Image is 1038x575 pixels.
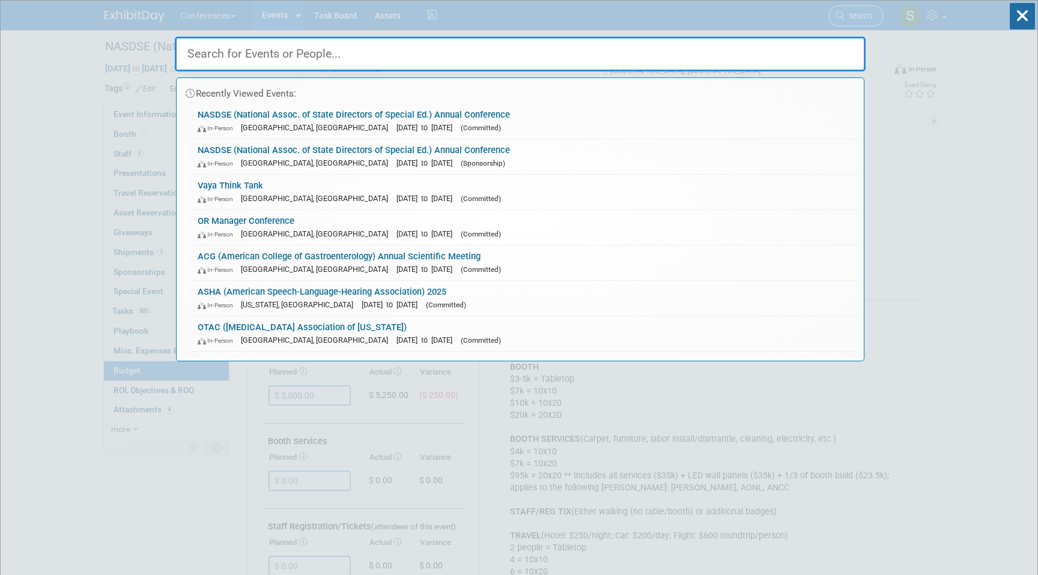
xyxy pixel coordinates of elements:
[183,78,858,104] div: Recently Viewed Events:
[175,37,866,71] input: Search for Events or People...
[241,158,394,167] span: [GEOGRAPHIC_DATA], [GEOGRAPHIC_DATA]
[396,194,458,203] span: [DATE] to [DATE]
[396,336,458,345] span: [DATE] to [DATE]
[192,316,858,351] a: OTAC ([MEDICAL_DATA] Association of [US_STATE]) In-Person [GEOGRAPHIC_DATA], [GEOGRAPHIC_DATA] [D...
[192,210,858,245] a: OR Manager Conference In-Person [GEOGRAPHIC_DATA], [GEOGRAPHIC_DATA] [DATE] to [DATE] (Committed)
[396,229,458,238] span: [DATE] to [DATE]
[198,124,238,132] span: In-Person
[241,336,394,345] span: [GEOGRAPHIC_DATA], [GEOGRAPHIC_DATA]
[396,158,458,167] span: [DATE] to [DATE]
[241,265,394,274] span: [GEOGRAPHIC_DATA], [GEOGRAPHIC_DATA]
[198,230,238,238] span: In-Person
[198,195,238,203] span: In-Person
[241,194,394,203] span: [GEOGRAPHIC_DATA], [GEOGRAPHIC_DATA]
[461,336,501,345] span: (Committed)
[426,301,466,309] span: (Committed)
[461,194,501,203] span: (Committed)
[362,300,423,309] span: [DATE] to [DATE]
[241,300,359,309] span: [US_STATE], [GEOGRAPHIC_DATA]
[192,281,858,316] a: ASHA (American Speech-Language-Hearing Association) 2025 In-Person [US_STATE], [GEOGRAPHIC_DATA] ...
[198,301,238,309] span: In-Person
[192,139,858,174] a: NASDSE (National Assoc. of State Directors of Special Ed.) Annual Conference In-Person [GEOGRAPHI...
[192,175,858,209] a: Vaya Think Tank In-Person [GEOGRAPHIC_DATA], [GEOGRAPHIC_DATA] [DATE] to [DATE] (Committed)
[192,104,858,139] a: NASDSE (National Assoc. of State Directors of Special Ed.) Annual Conference In-Person [GEOGRAPHI...
[461,265,501,274] span: (Committed)
[396,123,458,132] span: [DATE] to [DATE]
[461,230,501,238] span: (Committed)
[192,245,858,280] a: ACG (American College of Gastroenterology) Annual Scientific Meeting In-Person [GEOGRAPHIC_DATA],...
[241,229,394,238] span: [GEOGRAPHIC_DATA], [GEOGRAPHIC_DATA]
[396,265,458,274] span: [DATE] to [DATE]
[198,160,238,167] span: In-Person
[461,124,501,132] span: (Committed)
[241,123,394,132] span: [GEOGRAPHIC_DATA], [GEOGRAPHIC_DATA]
[198,266,238,274] span: In-Person
[461,159,505,167] span: (Sponsorship)
[198,337,238,345] span: In-Person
